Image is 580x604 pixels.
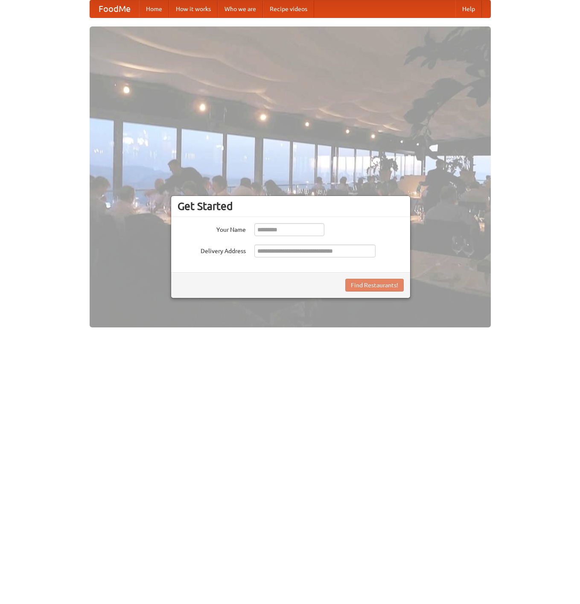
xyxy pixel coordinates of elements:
[455,0,482,18] a: Help
[169,0,218,18] a: How it works
[139,0,169,18] a: Home
[90,0,139,18] a: FoodMe
[345,279,404,292] button: Find Restaurants!
[178,245,246,255] label: Delivery Address
[178,223,246,234] label: Your Name
[178,200,404,213] h3: Get Started
[263,0,314,18] a: Recipe videos
[218,0,263,18] a: Who we are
